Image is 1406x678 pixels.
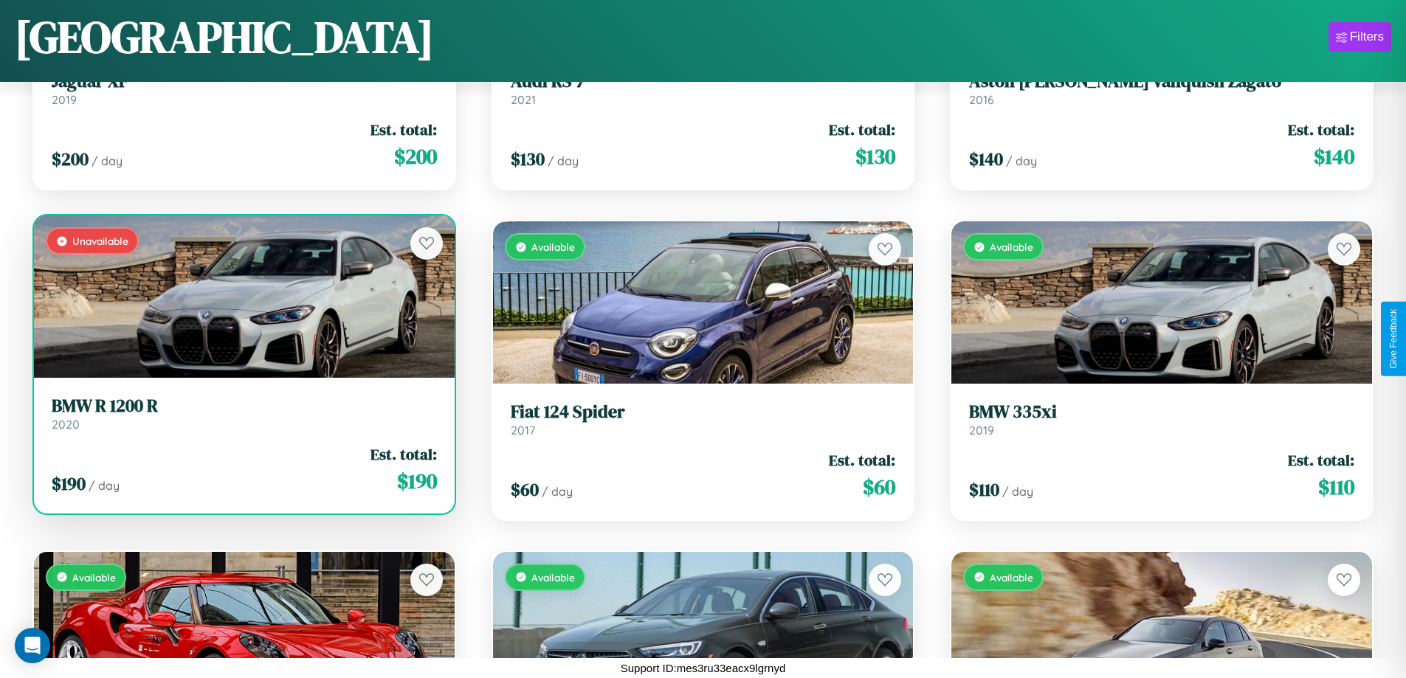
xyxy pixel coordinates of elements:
[990,571,1033,584] span: Available
[52,395,437,417] h3: BMW R 1200 R
[542,484,573,499] span: / day
[1388,309,1399,369] div: Give Feedback
[89,478,120,493] span: / day
[1350,30,1384,44] div: Filters
[511,92,536,107] span: 2021
[72,571,116,584] span: Available
[829,119,895,140] span: Est. total:
[1329,22,1391,52] button: Filters
[72,235,128,247] span: Unavailable
[855,142,895,171] span: $ 130
[52,471,86,496] span: $ 190
[1318,472,1354,502] span: $ 110
[511,401,896,423] h3: Fiat 124 Spider
[829,449,895,471] span: Est. total:
[969,401,1354,437] a: BMW 335xi2019
[969,71,1354,92] h3: Aston [PERSON_NAME] Vanquish Zagato
[511,401,896,437] a: Fiat 124 Spider2017
[511,423,535,437] span: 2017
[371,443,437,465] span: Est. total:
[969,401,1354,423] h3: BMW 335xi
[52,71,437,92] h3: Jaguar XF
[52,417,80,432] span: 2020
[531,571,575,584] span: Available
[969,477,999,502] span: $ 110
[1288,119,1354,140] span: Est. total:
[15,7,434,67] h1: [GEOGRAPHIC_DATA]
[1314,142,1354,171] span: $ 140
[1288,449,1354,471] span: Est. total:
[969,92,994,107] span: 2016
[1002,484,1033,499] span: / day
[511,147,545,171] span: $ 130
[394,142,437,171] span: $ 200
[15,628,50,663] div: Open Intercom Messenger
[52,92,77,107] span: 2019
[863,472,895,502] span: $ 60
[990,241,1033,253] span: Available
[531,241,575,253] span: Available
[52,395,437,432] a: BMW R 1200 R2020
[52,71,437,107] a: Jaguar XF2019
[621,658,785,678] p: Support ID: mes3ru33eacx9lgrnyd
[511,71,896,92] h3: Audi RS 7
[371,119,437,140] span: Est. total:
[969,147,1003,171] span: $ 140
[397,466,437,496] span: $ 190
[969,71,1354,107] a: Aston [PERSON_NAME] Vanquish Zagato2016
[548,153,579,168] span: / day
[1006,153,1037,168] span: / day
[969,423,994,437] span: 2019
[92,153,123,168] span: / day
[52,147,89,171] span: $ 200
[511,71,896,107] a: Audi RS 72021
[511,477,539,502] span: $ 60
